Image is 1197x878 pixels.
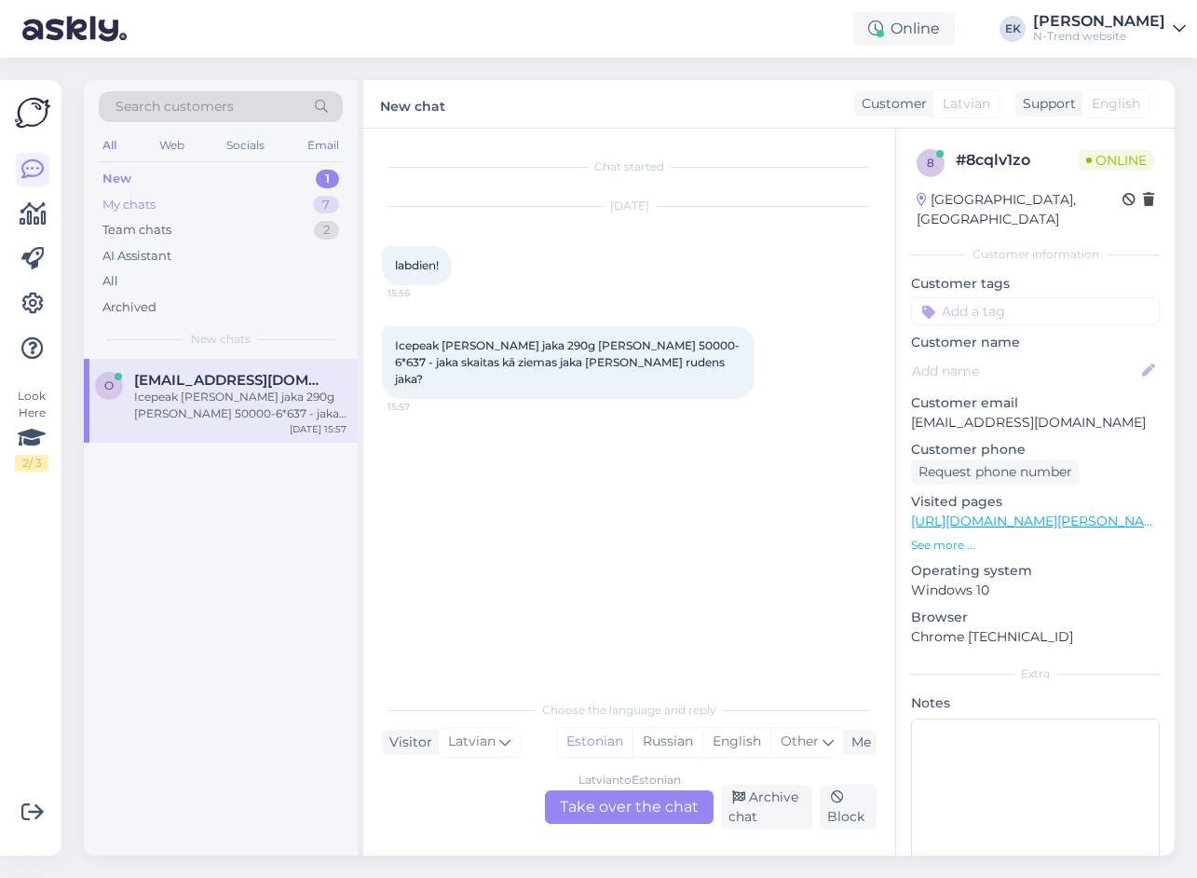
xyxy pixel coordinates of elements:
[911,537,1160,554] p: See more ...
[104,378,114,392] span: o
[223,133,268,158] div: Socials
[578,772,681,789] div: Latvian to Estonian
[380,91,445,117] label: New chat
[917,190,1122,229] div: [GEOGRAPHIC_DATA], [GEOGRAPHIC_DATA]
[911,246,1160,263] div: Customer information
[1033,14,1186,44] a: [PERSON_NAME]N-Trend website
[290,422,347,436] div: [DATE] 15:57
[156,133,188,158] div: Web
[911,413,1160,432] p: [EMAIL_ADDRESS][DOMAIN_NAME]
[15,95,50,130] img: Askly Logo
[102,221,171,240] div: Team chats
[388,286,457,300] span: 15:56
[102,298,156,317] div: Archived
[99,133,120,158] div: All
[956,149,1079,171] div: # 8cqlv1zo
[116,97,234,117] span: Search customers
[15,455,48,472] div: 2 / 3
[911,460,1080,485] div: Request phone number
[844,733,871,752] div: Me
[633,728,702,756] div: Russian
[557,728,633,756] div: Estonian
[382,198,877,214] div: [DATE]
[721,785,812,830] div: Archive chat
[911,608,1160,627] p: Browser
[395,258,439,272] span: labdien!
[134,389,347,422] div: Icepeak [PERSON_NAME] jaka 290g [PERSON_NAME] 50000-6*637 - jaka skaitas kā ziemas jaka [PERSON_N...
[382,158,877,175] div: Chat started
[314,221,339,240] div: 2
[316,170,339,188] div: 1
[911,627,1160,647] p: Chrome [TECHNICAL_ID]
[820,785,877,830] div: Block
[545,790,714,824] div: Take over the chat
[15,388,48,472] div: Look Here
[395,338,740,386] span: Icepeak [PERSON_NAME] jaka 290g [PERSON_NAME] 50000-6*637 - jaka skaitas kā ziemas jaka [PERSON_N...
[911,693,1160,713] p: Notes
[1079,150,1154,171] span: Online
[1015,94,1076,114] div: Support
[911,492,1160,512] p: Visited pages
[911,561,1160,581] p: Operating system
[911,665,1160,682] div: Extra
[911,440,1160,460] p: Customer phone
[304,133,343,158] div: Email
[382,702,877,719] div: Choose the language and reply
[191,331,251,348] span: New chats
[1033,14,1165,29] div: [PERSON_NAME]
[382,733,432,752] div: Visitor
[1092,94,1140,114] span: English
[927,156,934,170] span: 8
[853,12,955,46] div: Online
[134,372,328,389] span: oksanagasjula@inbox.lv
[1000,16,1026,42] div: EK
[911,274,1160,294] p: Customer tags
[102,170,131,188] div: New
[912,361,1138,381] input: Add name
[943,94,990,114] span: Latvian
[102,272,118,291] div: All
[102,247,171,266] div: AI Assistant
[911,581,1160,600] p: Windows 10
[911,297,1160,325] input: Add a tag
[102,196,156,214] div: My chats
[911,333,1160,352] p: Customer name
[781,733,819,749] span: Other
[1033,29,1165,44] div: N-Trend website
[854,94,927,114] div: Customer
[448,732,496,752] span: Latvian
[388,400,457,414] span: 15:57
[911,393,1160,413] p: Customer email
[313,196,339,214] div: 7
[702,728,770,756] div: English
